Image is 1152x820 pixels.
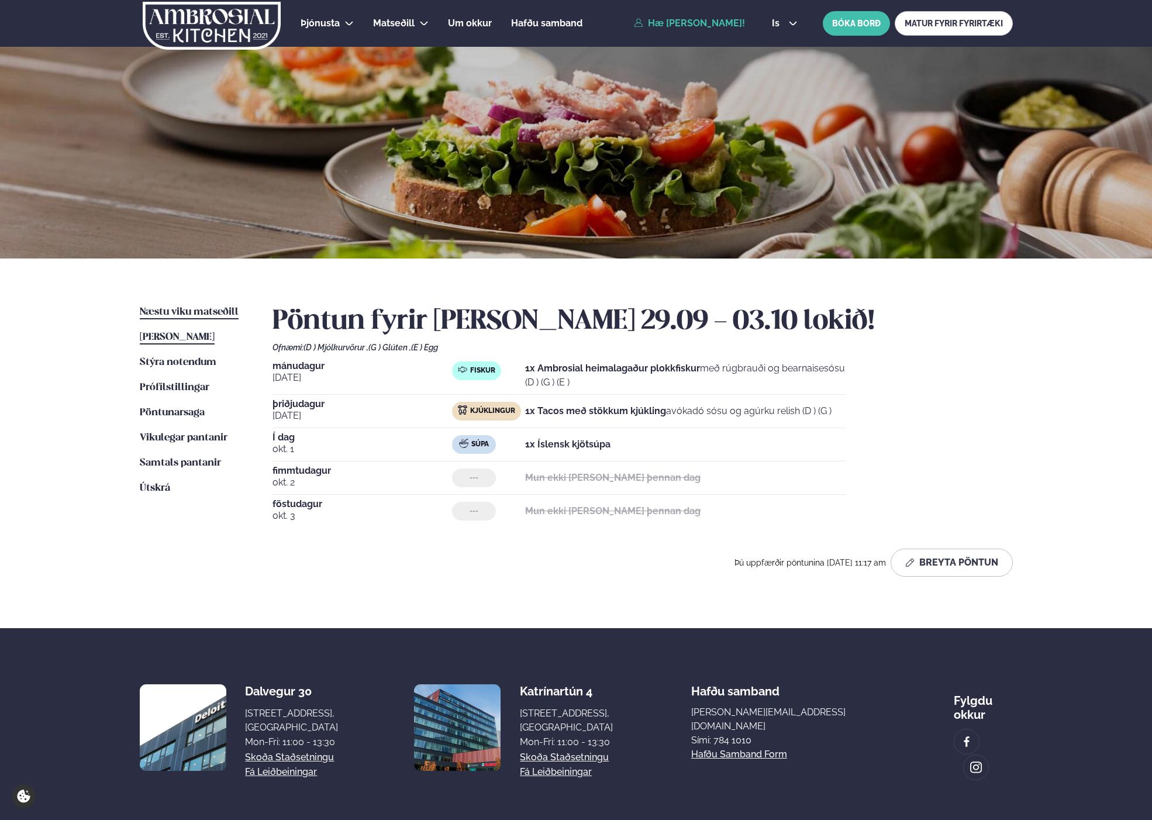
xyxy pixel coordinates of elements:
[691,747,787,762] a: Hafðu samband form
[470,507,478,516] span: ---
[970,761,982,774] img: image alt
[140,483,170,493] span: Útskrá
[895,11,1013,36] a: MATUR FYRIR FYRIRTÆKI
[140,332,215,342] span: [PERSON_NAME]
[470,473,478,483] span: ---
[763,19,806,28] button: is
[273,399,453,409] span: þriðjudagur
[954,684,1013,722] div: Fylgdu okkur
[140,357,216,367] span: Stýra notendum
[691,733,875,747] p: Sími: 784 1010
[448,18,492,29] span: Um okkur
[301,18,340,29] span: Þjónusta
[140,458,221,468] span: Samtals pantanir
[245,765,317,779] a: Fá leiðbeiningar
[411,343,438,352] span: (E ) Egg
[273,371,453,385] span: [DATE]
[245,750,334,764] a: Skoða staðsetningu
[140,305,239,319] a: Næstu viku matseðill
[525,404,832,418] p: avókadó sósu og agúrku relish (D ) (G )
[525,361,845,390] p: með rúgbrauði og bearnaisesósu (D ) (G ) (E )
[273,361,453,371] span: mánudagur
[520,707,613,735] div: [STREET_ADDRESS], [GEOGRAPHIC_DATA]
[459,439,468,448] img: soup.svg
[511,18,582,29] span: Hafðu samband
[273,499,453,509] span: föstudagur
[273,476,453,490] span: okt. 2
[273,442,453,456] span: okt. 1
[273,509,453,523] span: okt. 3
[470,406,515,416] span: Kjúklingur
[448,16,492,30] a: Um okkur
[140,431,227,445] a: Vikulegar pantanir
[142,2,282,50] img: logo
[964,755,988,780] a: image alt
[691,675,780,698] span: Hafðu samband
[140,408,205,418] span: Pöntunarsaga
[691,705,875,733] a: [PERSON_NAME][EMAIL_ADDRESS][DOMAIN_NAME]
[891,549,1013,577] button: Breyta Pöntun
[525,363,700,374] strong: 1x Ambrosial heimalagaður plokkfiskur
[960,735,973,749] img: image alt
[823,11,890,36] button: BÓKA BORÐ
[140,307,239,317] span: Næstu viku matseðill
[734,558,886,567] span: Þú uppfærðir pöntunina [DATE] 11:17 am
[245,707,338,735] div: [STREET_ADDRESS], [GEOGRAPHIC_DATA]
[245,684,338,698] div: Dalvegur 30
[373,16,415,30] a: Matseðill
[525,405,666,416] strong: 1x Tacos með stökkum kjúkling
[273,305,1013,338] h2: Pöntun fyrir [PERSON_NAME] 29.09 - 03.10 lokið!
[373,18,415,29] span: Matseðill
[303,343,368,352] span: (D ) Mjólkurvörur ,
[471,440,489,449] span: Súpa
[273,409,453,423] span: [DATE]
[772,19,783,28] span: is
[368,343,411,352] span: (G ) Glúten ,
[140,330,215,344] a: [PERSON_NAME]
[140,481,170,495] a: Útskrá
[520,750,609,764] a: Skoða staðsetningu
[525,439,611,450] strong: 1x Íslensk kjötsúpa
[525,505,701,516] strong: Mun ekki [PERSON_NAME] þennan dag
[140,356,216,370] a: Stýra notendum
[140,383,209,392] span: Prófílstillingar
[273,343,1013,352] div: Ofnæmi:
[414,684,501,771] img: image alt
[12,784,36,808] a: Cookie settings
[140,406,205,420] a: Pöntunarsaga
[245,735,338,749] div: Mon-Fri: 11:00 - 13:30
[458,365,467,374] img: fish.svg
[273,466,453,476] span: fimmtudagur
[458,405,467,415] img: chicken.svg
[140,433,227,443] span: Vikulegar pantanir
[520,684,613,698] div: Katrínartún 4
[273,433,453,442] span: Í dag
[140,381,209,395] a: Prófílstillingar
[634,18,745,29] a: Hæ [PERSON_NAME]!
[140,456,221,470] a: Samtals pantanir
[520,765,592,779] a: Fá leiðbeiningar
[511,16,582,30] a: Hafðu samband
[520,735,613,749] div: Mon-Fri: 11:00 - 13:30
[470,366,495,375] span: Fiskur
[525,472,701,483] strong: Mun ekki [PERSON_NAME] þennan dag
[140,684,226,771] img: image alt
[954,729,979,754] a: image alt
[301,16,340,30] a: Þjónusta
